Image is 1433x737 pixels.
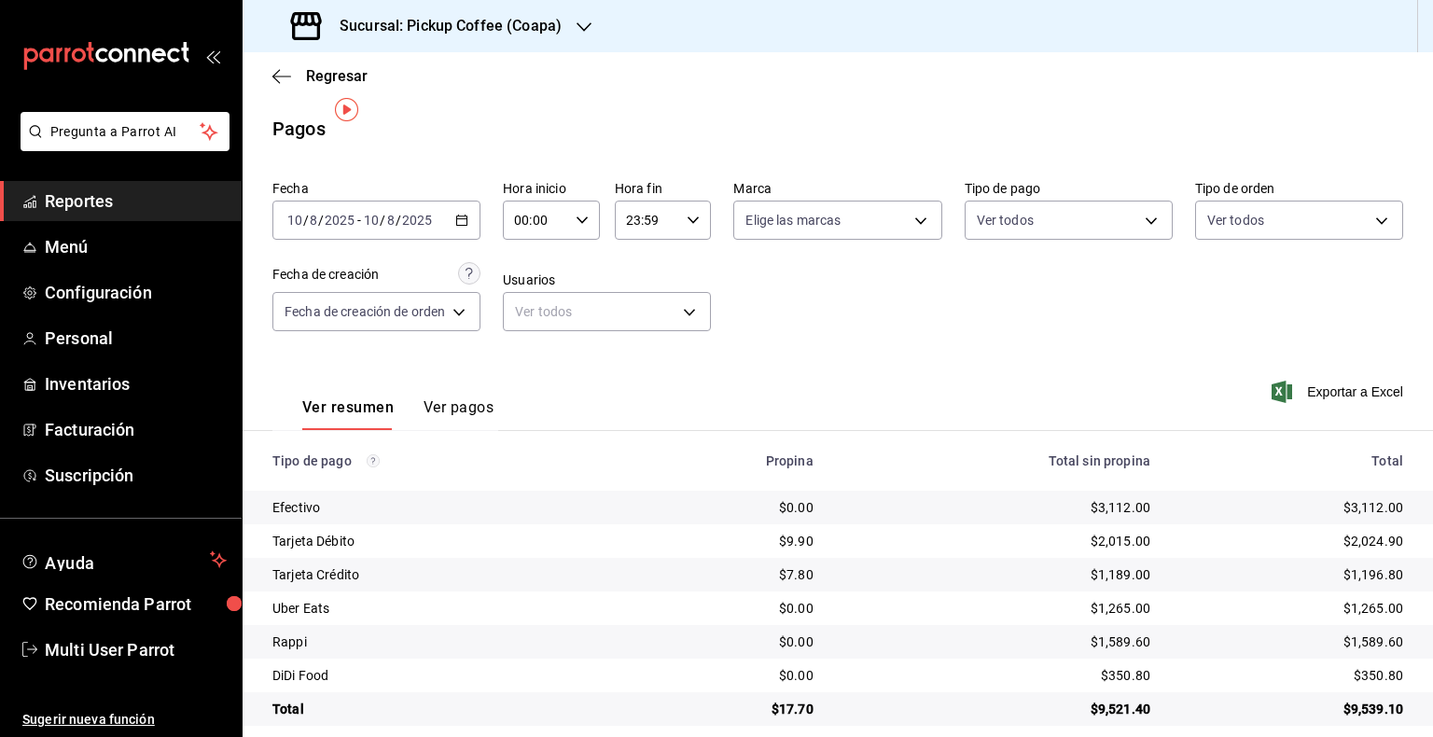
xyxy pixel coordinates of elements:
span: Inventarios [45,371,227,396]
input: ---- [401,213,433,228]
label: Hora inicio [503,182,600,195]
label: Tipo de pago [965,182,1173,195]
span: Ver todos [977,211,1034,229]
label: Tipo de orden [1195,182,1403,195]
div: Tarjeta Débito [272,532,616,550]
span: Personal [45,326,227,351]
div: navigation tabs [302,398,494,430]
div: Uber Eats [272,599,616,618]
div: $1,265.00 [843,599,1150,618]
button: Exportar a Excel [1275,381,1403,403]
div: $0.00 [646,599,814,618]
label: Usuarios [503,273,711,286]
span: Facturación [45,417,227,442]
div: $3,112.00 [843,498,1150,517]
div: Efectivo [272,498,616,517]
span: / [303,213,309,228]
span: Sugerir nueva función [22,710,227,730]
span: Suscripción [45,463,227,488]
div: Tarjeta Crédito [272,565,616,584]
input: -- [286,213,303,228]
span: / [318,213,324,228]
span: - [357,213,361,228]
div: $1,189.00 [843,565,1150,584]
div: $1,589.60 [1180,633,1403,651]
div: Rappi [272,633,616,651]
span: Ver todos [1207,211,1264,229]
div: Total sin propina [843,453,1150,468]
div: $3,112.00 [1180,498,1403,517]
div: $0.00 [646,498,814,517]
div: Pagos [272,115,326,143]
span: Elige las marcas [745,211,841,229]
div: $1,589.60 [843,633,1150,651]
input: -- [309,213,318,228]
span: Fecha de creación de orden [285,302,445,321]
h3: Sucursal: Pickup Coffee (Coapa) [325,15,562,37]
span: Recomienda Parrot [45,591,227,617]
div: Fecha de creación [272,265,379,285]
div: $17.70 [646,700,814,718]
label: Marca [733,182,941,195]
svg: Los pagos realizados con Pay y otras terminales son montos brutos. [367,454,380,467]
input: -- [363,213,380,228]
button: Ver pagos [424,398,494,430]
button: Ver resumen [302,398,394,430]
div: $0.00 [646,666,814,685]
span: / [380,213,385,228]
div: $1,196.80 [1180,565,1403,584]
a: Pregunta a Parrot AI [13,135,230,155]
div: Total [1180,453,1403,468]
span: Configuración [45,280,227,305]
span: Pregunta a Parrot AI [50,122,201,142]
button: Pregunta a Parrot AI [21,112,230,151]
div: $350.80 [1180,666,1403,685]
div: Ver todos [503,292,711,331]
button: open_drawer_menu [205,49,220,63]
span: Ayuda [45,549,202,571]
span: Reportes [45,188,227,214]
button: Regresar [272,67,368,85]
div: $1,265.00 [1180,599,1403,618]
div: DiDi Food [272,666,616,685]
div: $0.00 [646,633,814,651]
div: Propina [646,453,814,468]
span: Regresar [306,67,368,85]
label: Hora fin [615,182,712,195]
div: $2,024.90 [1180,532,1403,550]
div: $350.80 [843,666,1150,685]
img: Tooltip marker [335,98,358,121]
div: $9,521.40 [843,700,1150,718]
div: $7.80 [646,565,814,584]
div: $9.90 [646,532,814,550]
div: Tipo de pago [272,453,616,468]
div: $2,015.00 [843,532,1150,550]
input: -- [386,213,396,228]
label: Fecha [272,182,480,195]
div: $9,539.10 [1180,700,1403,718]
span: / [396,213,401,228]
div: Total [272,700,616,718]
span: Multi User Parrot [45,637,227,662]
input: ---- [324,213,355,228]
span: Menú [45,234,227,259]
